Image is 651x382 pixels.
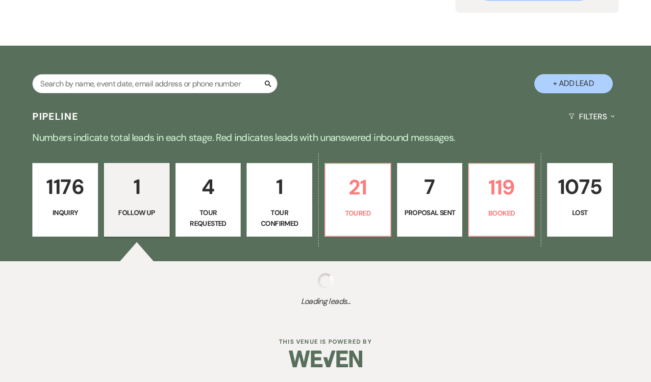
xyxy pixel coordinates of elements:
[403,207,456,218] p: Proposal Sent
[104,163,170,237] a: 1Follow Up
[110,170,163,203] p: 1
[331,208,384,218] p: Toured
[110,207,163,218] p: Follow Up
[39,170,92,203] p: 1176
[553,170,606,203] p: 1075
[32,163,98,237] a: 1176Inquiry
[39,207,92,218] p: Inquiry
[547,163,613,237] a: 1075Lost
[182,207,235,229] p: Tour Requested
[32,74,277,93] input: Search by name, event date, email address or phone number
[475,171,528,204] p: 119
[253,207,306,229] p: Tour Confirmed
[32,296,618,307] span: Loading leads...
[468,163,535,237] a: 119Booked
[534,74,613,93] button: + Add Lead
[318,273,333,289] img: loading spinner
[32,109,78,123] h3: Pipeline
[182,170,235,203] p: 4
[397,163,463,237] a: 7Proposal Sent
[247,163,312,237] a: 1Tour Confirmed
[553,207,606,218] p: Lost
[331,171,384,204] p: 21
[565,104,618,130] button: Filters
[403,170,456,203] p: 7
[289,342,362,376] img: Weven Logo
[253,170,306,203] p: 1
[175,163,241,237] a: 4Tour Requested
[475,208,528,218] p: Booked
[325,163,391,237] a: 21Toured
